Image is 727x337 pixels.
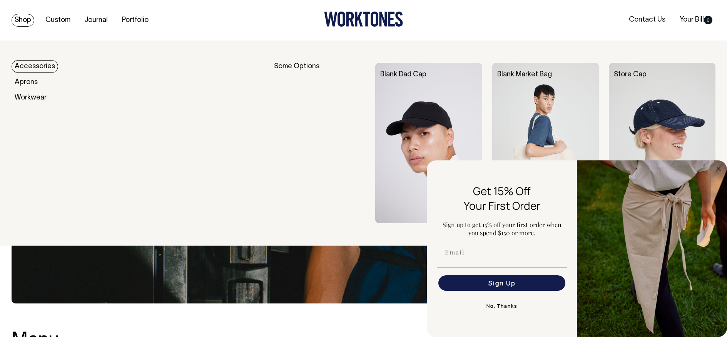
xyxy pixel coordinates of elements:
[438,275,565,291] button: Sign Up
[437,298,567,314] button: No, Thanks
[12,60,58,73] a: Accessories
[464,198,540,213] span: Your First Order
[12,91,50,104] a: Workwear
[492,63,599,223] img: Blank Market Bag
[274,63,366,223] div: Some Options
[443,221,562,237] span: Sign up to get 15% off your first order when you spend $150 or more.
[577,160,727,337] img: 5e34ad8f-4f05-4173-92a8-ea475ee49ac9.jpeg
[119,14,152,27] a: Portfolio
[704,16,712,24] span: 0
[82,14,111,27] a: Journal
[609,63,715,223] img: Store Cap
[12,14,34,27] a: Shop
[375,63,482,223] img: Blank Dad Cap
[614,71,647,78] a: Store Cap
[380,71,426,78] a: Blank Dad Cap
[626,13,669,26] a: Contact Us
[438,244,565,260] input: Email
[427,160,727,337] div: FLYOUT Form
[473,184,531,198] span: Get 15% Off
[714,164,723,174] button: Close dialog
[437,268,567,268] img: underline
[12,76,41,89] a: Aprons
[42,14,74,27] a: Custom
[677,13,715,26] a: Your Bill0
[497,71,552,78] a: Blank Market Bag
